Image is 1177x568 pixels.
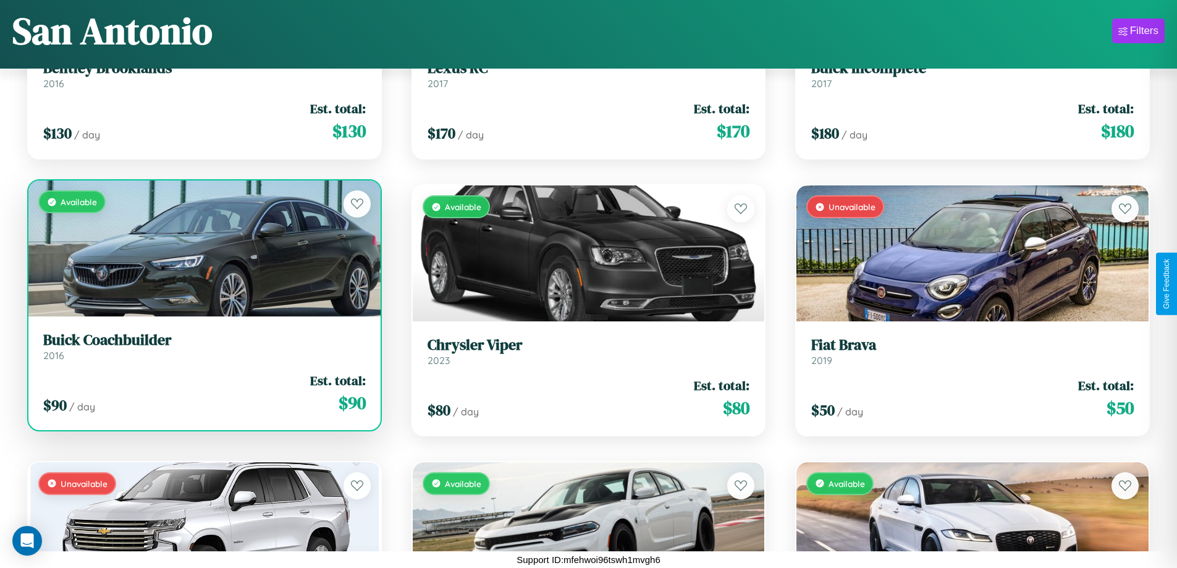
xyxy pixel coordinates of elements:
span: 2016 [43,349,64,362]
a: Buick Coachbuilder2016 [43,331,366,362]
h1: San Antonio [12,6,213,56]
span: $ 50 [1107,396,1134,420]
h3: Buick Incomplete [811,59,1134,77]
span: Unavailable [61,478,108,489]
span: Unavailable [829,201,875,212]
h3: Bentley Brooklands [43,59,366,77]
span: 2023 [428,354,450,367]
span: $ 180 [1101,119,1134,143]
span: $ 80 [428,400,450,420]
button: Filters [1112,19,1165,43]
span: Est. total: [1078,100,1134,117]
span: 2019 [811,354,832,367]
span: Est. total: [1078,376,1134,394]
span: Available [445,201,481,212]
div: Open Intercom Messenger [12,526,42,556]
div: Filters [1130,25,1158,37]
span: / day [74,129,100,141]
span: $ 130 [332,119,366,143]
h3: Fiat Brava [811,336,1134,354]
span: / day [842,129,867,141]
span: $ 80 [723,396,749,420]
span: $ 170 [428,123,455,143]
span: Available [829,478,865,489]
h3: Buick Coachbuilder [43,331,366,349]
span: / day [69,401,95,413]
span: Est. total: [694,376,749,394]
span: $ 90 [339,391,366,415]
div: Give Feedback [1162,259,1171,309]
span: $ 90 [43,395,67,415]
span: / day [453,405,479,418]
span: Est. total: [310,100,366,117]
span: $ 50 [811,400,835,420]
a: Fiat Brava2019 [811,336,1134,367]
span: $ 180 [811,123,839,143]
h3: Lexus RC [428,59,750,77]
h3: Chrysler Viper [428,336,750,354]
span: 2016 [43,77,64,90]
p: Support ID: mfehwoi96tswh1mvgh6 [517,551,660,568]
span: $ 130 [43,123,72,143]
span: Est. total: [694,100,749,117]
a: Buick Incomplete2017 [811,59,1134,90]
span: / day [458,129,484,141]
span: $ 170 [717,119,749,143]
span: / day [837,405,863,418]
span: Est. total: [310,371,366,389]
span: 2017 [428,77,448,90]
span: 2017 [811,77,832,90]
span: Available [445,478,481,489]
a: Bentley Brooklands2016 [43,59,366,90]
span: Available [61,197,97,207]
a: Chrysler Viper2023 [428,336,750,367]
a: Lexus RC2017 [428,59,750,90]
